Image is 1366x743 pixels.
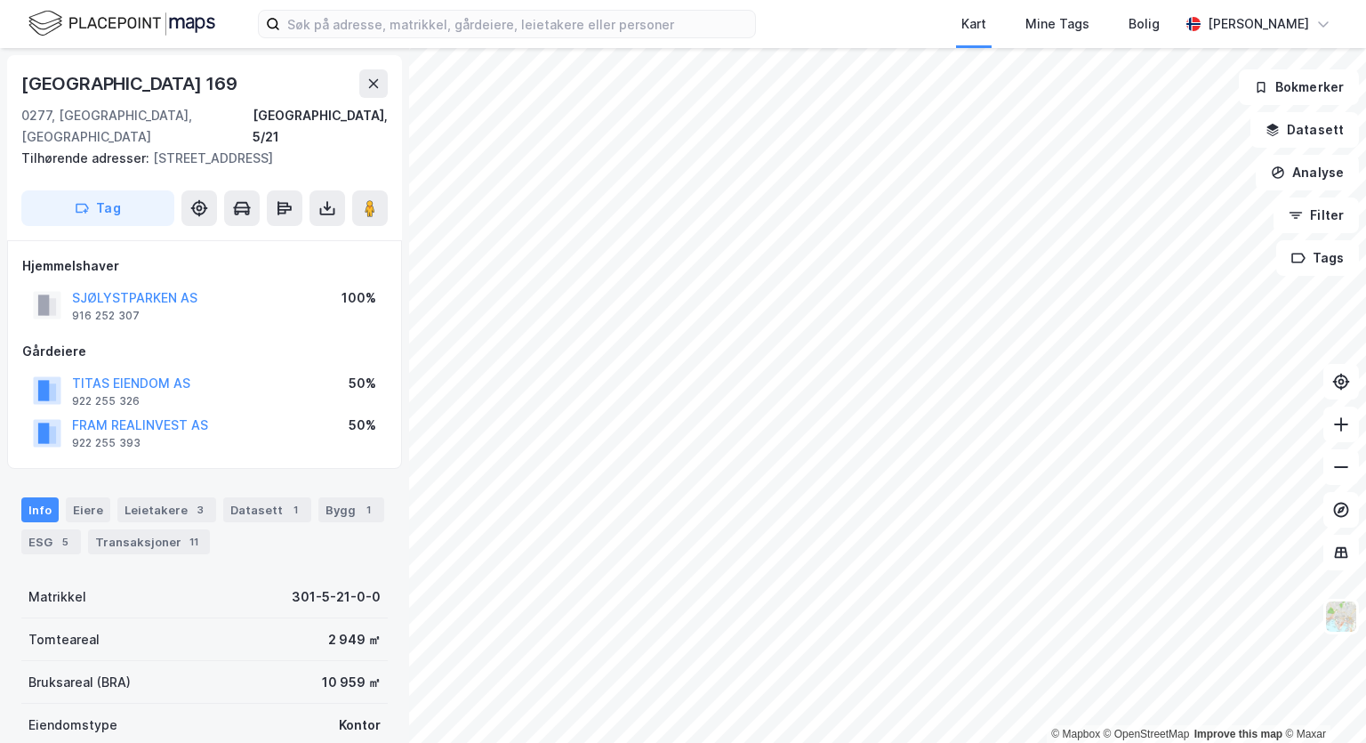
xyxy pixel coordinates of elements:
[21,529,81,554] div: ESG
[28,715,117,736] div: Eiendomstype
[28,8,215,39] img: logo.f888ab2527a4732fd821a326f86c7f29.svg
[1277,658,1366,743] iframe: Chat Widget
[286,501,304,519] div: 1
[28,586,86,608] div: Matrikkel
[21,497,59,522] div: Info
[72,436,141,450] div: 922 255 393
[1025,13,1089,35] div: Mine Tags
[22,341,387,362] div: Gårdeiere
[72,309,140,323] div: 916 252 307
[21,150,153,166] span: Tilhørende adresser:
[21,105,253,148] div: 0277, [GEOGRAPHIC_DATA], [GEOGRAPHIC_DATA]
[359,501,377,519] div: 1
[328,629,381,650] div: 2 949 ㎡
[961,13,986,35] div: Kart
[322,672,381,693] div: 10 959 ㎡
[339,715,381,736] div: Kontor
[21,190,174,226] button: Tag
[28,672,131,693] div: Bruksareal (BRA)
[191,501,209,519] div: 3
[292,586,381,608] div: 301-5-21-0-0
[117,497,216,522] div: Leietakere
[1256,155,1359,190] button: Analyse
[341,287,376,309] div: 100%
[28,629,100,650] div: Tomteareal
[349,415,376,436] div: 50%
[280,11,755,37] input: Søk på adresse, matrikkel, gårdeiere, leietakere eller personer
[88,529,210,554] div: Transaksjoner
[56,533,74,551] div: 5
[1104,728,1190,740] a: OpenStreetMap
[1324,600,1358,634] img: Z
[349,373,376,394] div: 50%
[21,69,241,98] div: [GEOGRAPHIC_DATA] 169
[22,255,387,277] div: Hjemmelshaver
[1276,240,1359,276] button: Tags
[1208,13,1309,35] div: [PERSON_NAME]
[1239,69,1359,105] button: Bokmerker
[72,394,140,408] div: 922 255 326
[66,497,110,522] div: Eiere
[253,105,388,148] div: [GEOGRAPHIC_DATA], 5/21
[21,148,374,169] div: [STREET_ADDRESS]
[223,497,311,522] div: Datasett
[318,497,384,522] div: Bygg
[1277,658,1366,743] div: Kontrollprogram for chat
[1051,728,1100,740] a: Mapbox
[1129,13,1160,35] div: Bolig
[1250,112,1359,148] button: Datasett
[185,533,203,551] div: 11
[1274,198,1359,233] button: Filter
[1194,728,1282,740] a: Improve this map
